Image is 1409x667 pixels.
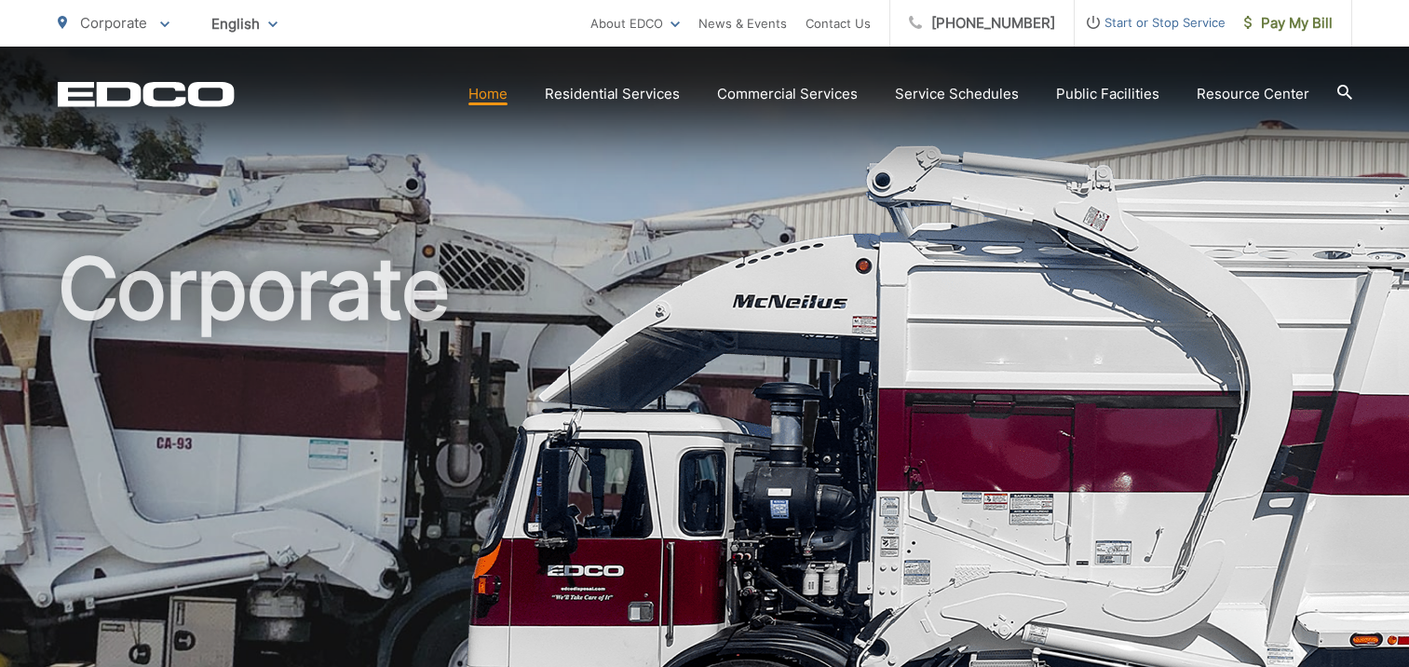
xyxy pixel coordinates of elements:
[717,83,858,105] a: Commercial Services
[468,83,508,105] a: Home
[197,7,291,40] span: English
[806,12,871,34] a: Contact Us
[58,81,235,107] a: EDCD logo. Return to the homepage.
[1056,83,1159,105] a: Public Facilities
[1197,83,1309,105] a: Resource Center
[545,83,680,105] a: Residential Services
[698,12,787,34] a: News & Events
[1244,12,1333,34] span: Pay My Bill
[80,14,147,32] span: Corporate
[590,12,680,34] a: About EDCO
[895,83,1019,105] a: Service Schedules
